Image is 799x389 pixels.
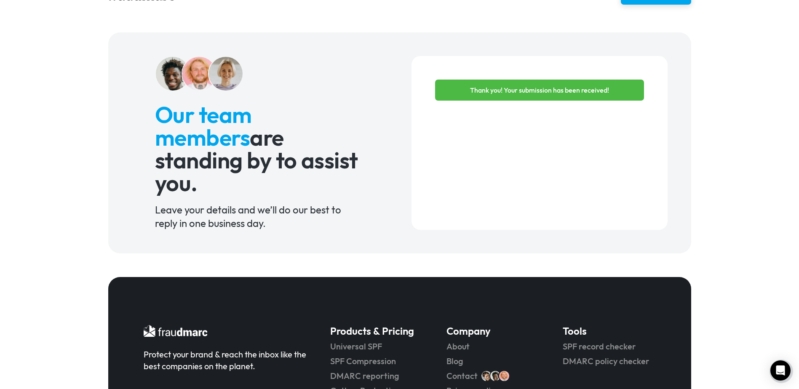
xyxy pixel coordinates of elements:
[155,203,364,230] div: Leave your details and we’ll do our best to reply in one business day.
[144,349,307,372] div: Protect your brand & reach the inbox like the best companies on the planet.
[155,103,364,194] h2: are standing by to assist you.
[330,355,423,367] a: SPF Compression
[446,355,539,367] a: Blog
[155,100,252,152] span: Our team members
[770,360,791,381] div: Open Intercom Messenger
[330,370,423,382] a: DMARC reporting
[446,324,539,338] h5: Company
[446,370,478,382] a: Contact
[441,85,638,95] div: Thank you! Your submission has been received!
[563,355,655,367] a: DMARC policy checker
[330,324,423,338] h5: Products & Pricing
[330,341,423,352] a: Universal SPF
[435,80,644,101] div: Contact Form success
[446,341,539,352] a: About
[563,341,655,352] a: SPF record checker
[563,324,655,338] h5: Tools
